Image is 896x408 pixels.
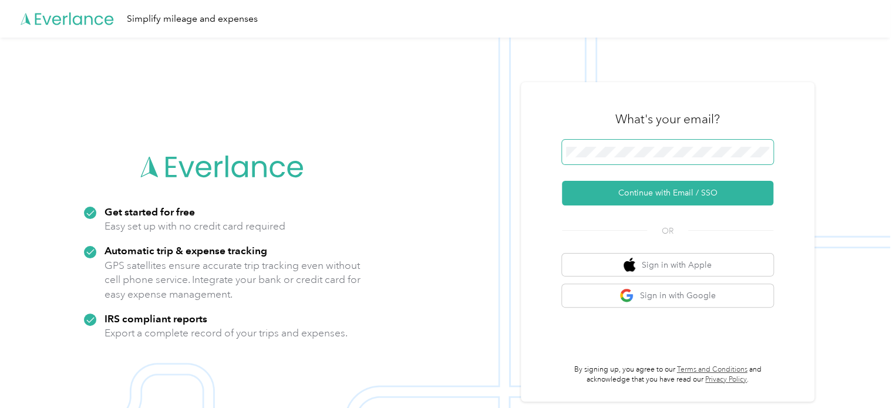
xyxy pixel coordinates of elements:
[562,181,773,205] button: Continue with Email / SSO
[615,111,720,127] h3: What's your email?
[105,244,267,257] strong: Automatic trip & expense tracking
[105,258,361,302] p: GPS satellites ensure accurate trip tracking even without cell phone service. Integrate your bank...
[105,312,207,325] strong: IRS compliant reports
[647,225,688,237] span: OR
[705,375,747,384] a: Privacy Policy
[105,219,285,234] p: Easy set up with no credit card required
[105,326,348,340] p: Export a complete record of your trips and expenses.
[562,254,773,277] button: apple logoSign in with Apple
[105,205,195,218] strong: Get started for free
[127,12,258,26] div: Simplify mileage and expenses
[677,365,747,374] a: Terms and Conditions
[624,258,635,272] img: apple logo
[562,284,773,307] button: google logoSign in with Google
[619,288,634,303] img: google logo
[562,365,773,385] p: By signing up, you agree to our and acknowledge that you have read our .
